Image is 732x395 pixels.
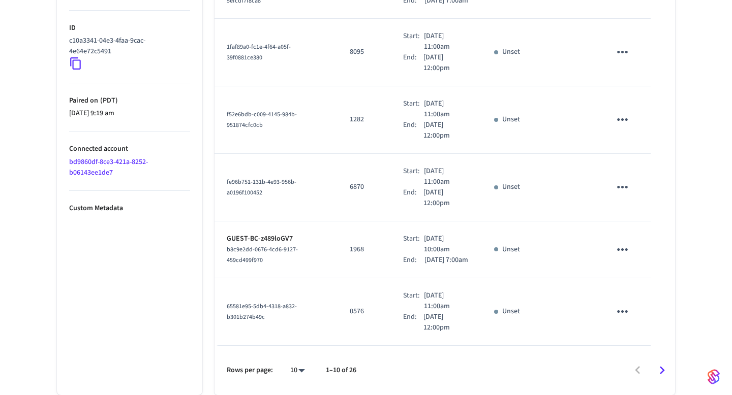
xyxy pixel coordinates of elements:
[423,52,469,74] p: [DATE] 12:00pm
[285,363,310,378] div: 10
[403,255,424,266] div: End:
[350,114,379,125] p: 1282
[69,203,190,214] p: Custom Metadata
[69,157,148,178] a: bd9860df-8ce3-421a-8252-b06143ee1de7
[227,245,298,265] span: b8c9e2dd-0676-4cd6-9127-459cd499f970
[502,182,520,192] p: Unset
[650,358,674,382] button: Go to next page
[350,182,379,192] p: 6870
[69,23,190,34] p: ID
[424,255,468,266] p: [DATE] 7:00am
[502,306,520,317] p: Unset
[403,31,424,52] div: Start:
[423,312,469,333] p: [DATE] 12:00pm
[69,108,190,119] p: [DATE] 9:19 am
[424,166,470,187] p: [DATE] 11:00am
[423,120,469,141] p: [DATE] 12:00pm
[98,95,118,106] span: ( PDT )
[227,110,297,129] span: f52e6bdb-c009-4145-984b-951874cfc0cb
[502,114,520,125] p: Unset
[403,234,424,255] div: Start:
[403,290,424,312] div: Start:
[69,36,186,57] p: c10a3341-04e3-4faa-9cac-4e64e72c5491
[424,98,470,120] p: [DATE] 11:00am
[403,52,423,74] div: End:
[424,290,470,312] p: [DATE] 11:00am
[350,306,379,317] p: 0576
[350,47,379,57] p: 8095
[502,244,520,255] p: Unset
[69,95,190,106] p: Paired on
[69,144,190,154] p: Connected account
[423,187,469,209] p: [DATE] 12:00pm
[708,369,720,385] img: SeamLogoGradient.69752ec5.svg
[403,98,424,120] div: Start:
[227,43,291,62] span: 1faf89a0-fc1e-4f64-a05f-39f0881ce380
[227,365,273,376] p: Rows per page:
[326,365,356,376] p: 1–10 of 26
[403,120,423,141] div: End:
[403,166,424,187] div: Start:
[502,47,520,57] p: Unset
[424,31,470,52] p: [DATE] 11:00am
[227,178,296,197] span: fe96b751-131b-4e93-956b-a0196f100452
[403,312,423,333] div: End:
[424,234,470,255] p: [DATE] 10:00am
[227,302,297,321] span: 65581e95-5db4-4318-a832-b301b274b49c
[227,234,325,244] p: GUEST-BC-z489loGV7
[403,187,423,209] div: End:
[350,244,379,255] p: 1968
